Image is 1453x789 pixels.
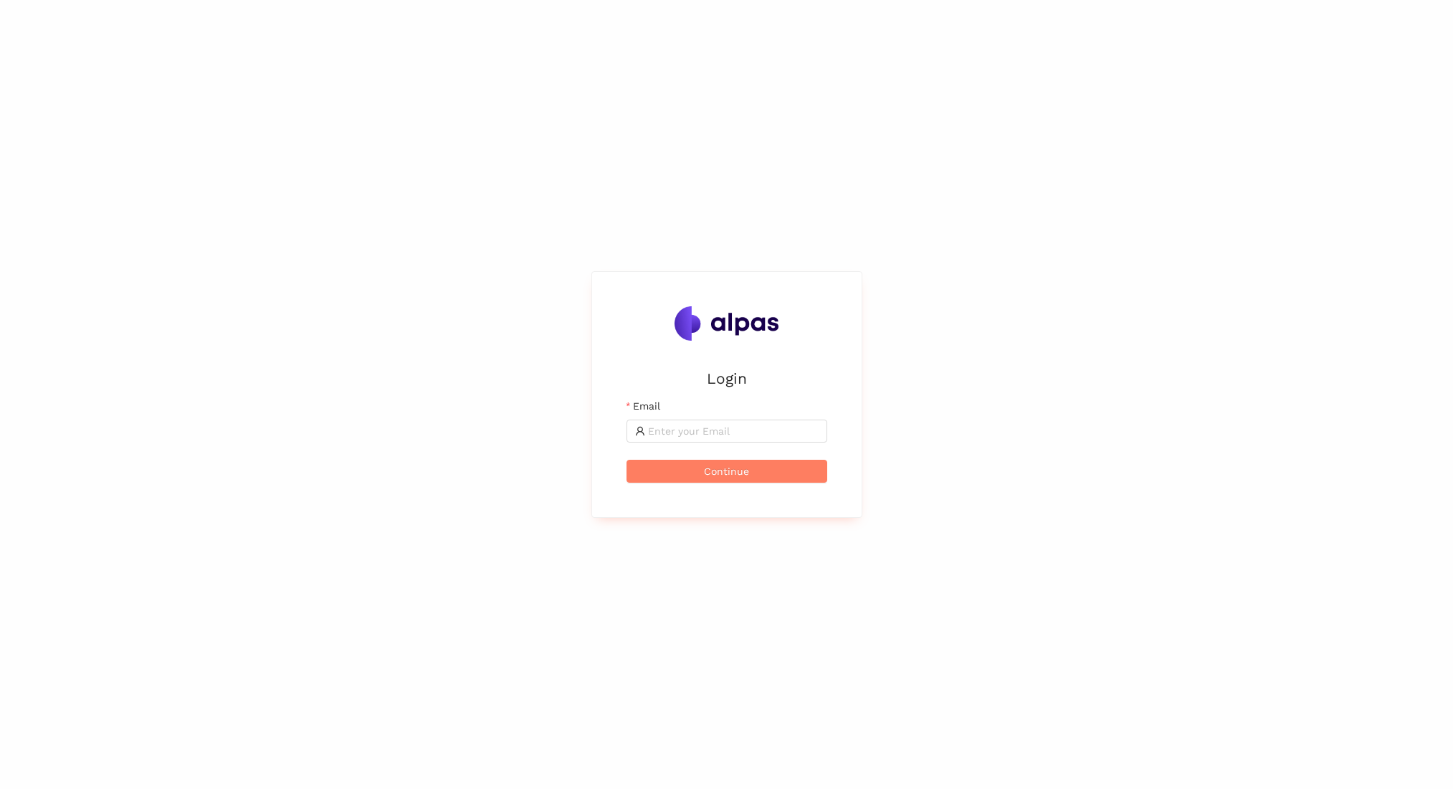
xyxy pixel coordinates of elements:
[627,398,660,414] label: Email
[675,306,779,341] img: Alpas.ai Logo
[627,367,827,390] h2: Login
[648,423,819,439] input: Email
[704,463,749,479] span: Continue
[635,426,645,436] span: user
[627,460,827,483] button: Continue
